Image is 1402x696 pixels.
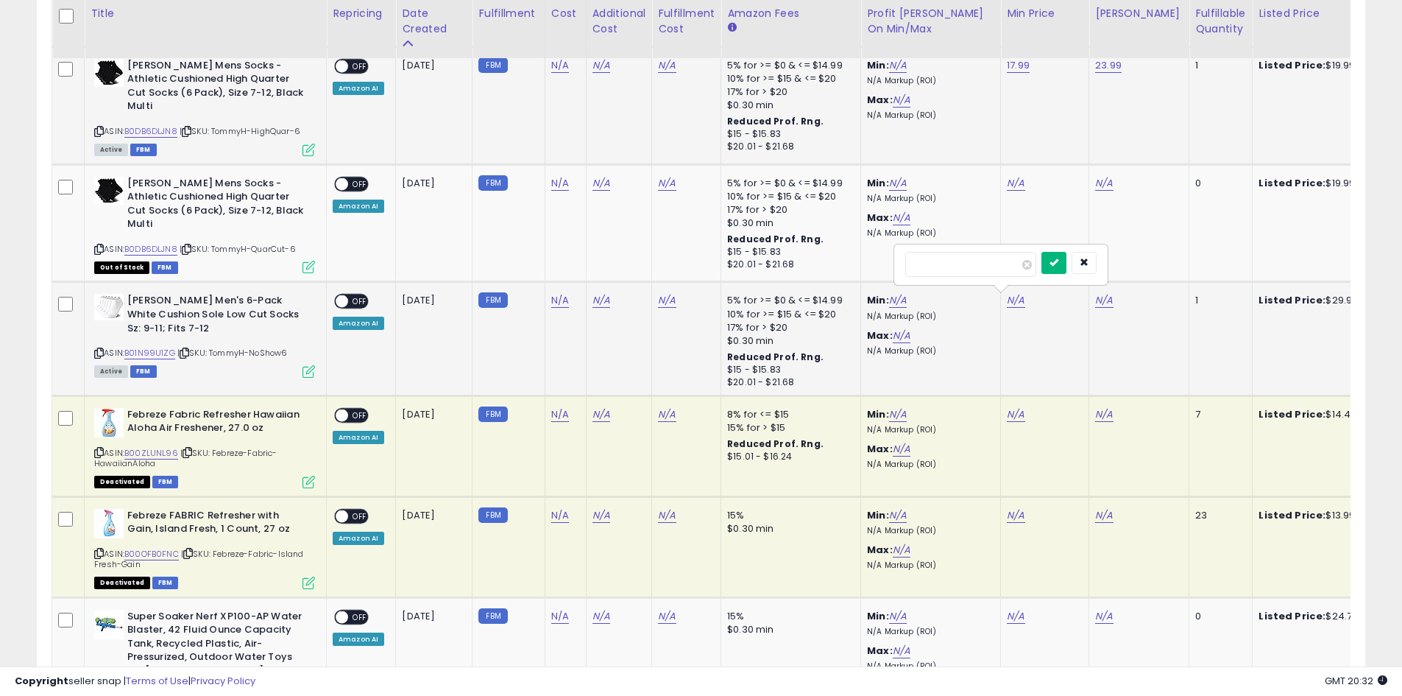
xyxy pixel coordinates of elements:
div: $15 - $15.83 [727,246,849,259]
div: Amazon AI [333,200,384,213]
a: B0DB6DLJN8 [124,243,177,256]
a: N/A [893,328,910,343]
a: N/A [889,609,907,624]
div: $20.01 - $21.68 [727,141,849,153]
a: N/A [551,609,569,624]
a: B01N99U1ZG [124,347,175,359]
div: [DATE] [402,408,461,421]
div: Cost [551,6,580,21]
div: 5% for >= $0 & <= $14.99 [727,59,849,72]
div: 23 [1195,509,1241,522]
a: N/A [893,644,910,658]
div: Amazon AI [333,633,384,646]
p: N/A Markup (ROI) [867,194,989,204]
div: Fulfillable Quantity [1195,6,1246,37]
b: [PERSON_NAME] Mens Socks - Athletic Cushioned High Quarter Cut Socks (6 Pack), Size 7-12, Black M... [127,59,306,117]
div: [DATE] [402,59,461,72]
b: Max: [867,644,893,658]
small: FBM [478,175,507,191]
div: 10% for >= $15 & <= $20 [727,72,849,85]
p: N/A Markup (ROI) [867,76,989,86]
div: Amazon AI [333,431,384,444]
a: Privacy Policy [191,674,255,688]
div: [DATE] [402,610,461,623]
div: seller snap | | [15,675,255,689]
p: N/A Markup (ROI) [867,526,989,536]
div: $15 - $15.83 [727,364,849,376]
b: Min: [867,609,889,623]
img: 61TF8ugC7JL._SL40_.jpg [94,408,124,437]
b: Febreze Fabric Refresher Hawaiian Aloha Air Freshener, 27.0 oz [127,408,306,439]
b: Reduced Prof. Rng. [727,115,824,127]
a: 23.99 [1095,58,1122,73]
div: 15% for > $15 [727,421,849,435]
span: FBM [130,144,157,156]
b: Listed Price: [1258,407,1325,421]
img: 31Uz6r42QfL._SL40_.jpg [94,509,124,538]
small: FBM [478,57,507,73]
div: $0.30 min [727,623,849,636]
span: | SKU: Febreze-Fabric-Island Fresh-Gain [94,548,304,570]
a: N/A [893,93,910,108]
p: N/A Markup (ROI) [867,346,989,356]
div: Additional Cost [592,6,646,37]
a: N/A [893,543,910,558]
a: N/A [551,176,569,191]
a: N/A [551,407,569,422]
div: [DATE] [402,509,461,522]
a: N/A [1095,508,1113,523]
b: Listed Price: [1258,508,1325,522]
div: 15% [727,610,849,623]
div: 1 [1195,59,1241,72]
a: B0DB6DLJN8 [124,125,177,138]
div: [DATE] [402,177,461,190]
b: Max: [867,211,893,225]
a: N/A [592,58,610,73]
a: N/A [893,211,910,225]
a: N/A [592,407,610,422]
a: N/A [658,609,676,624]
b: Reduced Prof. Rng. [727,437,824,450]
div: $29.97 [1258,294,1381,307]
div: 7 [1195,408,1241,421]
p: N/A Markup (ROI) [867,110,989,121]
div: 10% for >= $15 & <= $20 [727,190,849,203]
b: Reduced Prof. Rng. [727,233,824,245]
a: N/A [1095,407,1113,422]
div: $20.01 - $21.68 [727,376,849,389]
img: 31jVQfgk3kL._SL40_.jpg [94,294,124,320]
div: 5% for >= $0 & <= $14.99 [727,294,849,307]
div: $19.99 [1258,177,1381,190]
a: N/A [1007,407,1024,422]
p: N/A Markup (ROI) [867,312,989,322]
span: OFF [348,611,372,623]
p: N/A Markup (ROI) [867,228,989,239]
b: Listed Price: [1258,293,1325,307]
small: Amazon Fees. [727,21,736,35]
div: 17% for > $20 [727,203,849,217]
div: Amazon Fees [727,6,854,21]
div: [DATE] [402,294,461,307]
div: $0.30 min [727,522,849,535]
div: Amazon AI [333,532,384,545]
span: OFF [348,295,372,308]
a: N/A [551,508,569,523]
div: Profit [PERSON_NAME] on Min/Max [867,6,994,37]
div: Fulfillment Cost [658,6,715,37]
a: N/A [592,293,610,308]
b: Min: [867,293,889,307]
span: OFF [348,510,372,522]
span: FBM [152,577,179,589]
a: N/A [893,442,910,457]
span: All listings that are unavailable for purchase on Amazon for any reason other than out-of-stock [94,577,150,589]
div: 8% for <= $15 [727,408,849,421]
div: $15.01 - $16.24 [727,451,849,463]
small: FBM [478,292,507,308]
span: 2025-08-17 20:32 GMT [1325,674,1387,688]
div: 1 [1195,294,1241,307]
div: 17% for > $20 [727,85,849,99]
b: Listed Price: [1258,176,1325,190]
div: 10% for >= $15 & <= $20 [727,308,849,321]
b: Reduced Prof. Rng. [727,351,824,363]
a: N/A [1007,508,1024,523]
